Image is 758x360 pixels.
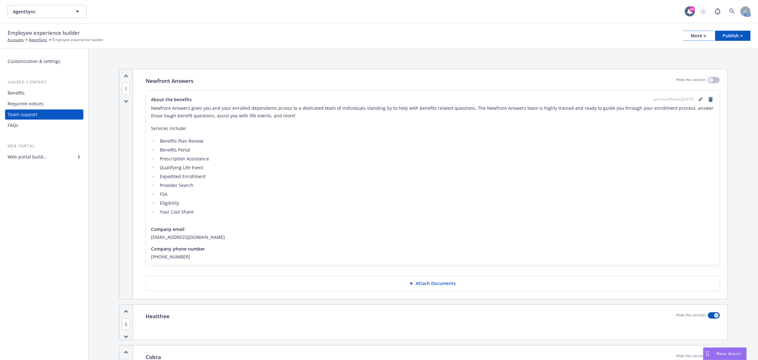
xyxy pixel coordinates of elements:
div: Required notices [8,99,44,109]
a: Report a Bug [711,5,724,18]
div: Web portal [5,143,83,149]
span: Nova Assist [716,351,741,356]
a: Web portal builder [5,152,83,162]
span: [PHONE_NUMBER] [151,253,714,260]
button: Publish [715,31,750,41]
li: Your Cost Share​ [158,208,714,216]
p: Hide this section [676,77,705,85]
p: Newfront Answers [146,77,193,85]
span: About the benefits [151,96,192,103]
button: AgentSync [8,5,87,18]
div: Web portal builder [8,152,47,162]
a: Benefits [5,88,83,98]
li: Benefits Portal​ [158,146,714,154]
div: More [691,31,706,40]
div: Shared content [5,79,83,85]
span: 1 [122,83,130,95]
li: FSA​ [158,190,714,198]
li: Provider Search​ [158,182,714,189]
span: Company phone number [151,245,205,252]
div: FAQs [8,120,18,130]
li: Prescription Assistance​ [158,155,714,163]
span: Company email [151,226,184,233]
div: 24 [689,6,695,12]
button: Attach Documents [146,276,720,291]
div: Team support [8,109,37,120]
a: FAQs [5,120,83,130]
a: Team support [5,109,83,120]
button: 1 [122,85,130,92]
p: Hide this section [676,312,705,320]
button: Nova Assist [703,347,747,360]
a: Start snowing [697,5,709,18]
button: 2 [122,321,130,327]
a: editPencil [697,96,704,103]
a: Required notices [5,99,83,109]
span: [EMAIL_ADDRESS][DOMAIN_NAME] [151,234,714,240]
button: More [683,31,714,41]
li: Eligibility​ [158,199,714,207]
p: Services include:​​ [151,125,714,132]
p: Newfront Answers gives you and your enrolled dependents access to a dedicated team of individuals... [151,104,714,120]
li: Qualifying Life Event​ [158,164,714,171]
a: Search [726,5,738,18]
a: Customization & settings [5,56,83,66]
a: Accounts [8,37,24,43]
p: Healthee [146,312,170,320]
div: Customization & settings [8,56,60,66]
li: Benefits Plan Review​ [158,137,714,145]
a: AgentSync [29,37,47,43]
div: Drag to move [703,348,711,360]
a: remove [707,96,714,103]
div: Benefits [8,88,25,98]
span: Employee experience builder [8,29,80,37]
div: Publish [723,31,743,40]
span: 2 [122,318,130,330]
span: Last modified on [DATE] [653,96,694,102]
p: Attach Documents [416,280,456,287]
span: AgentSync [13,8,68,15]
span: Employee experience builder [52,37,104,43]
li: Expedited Enrollment​ [158,173,714,180]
